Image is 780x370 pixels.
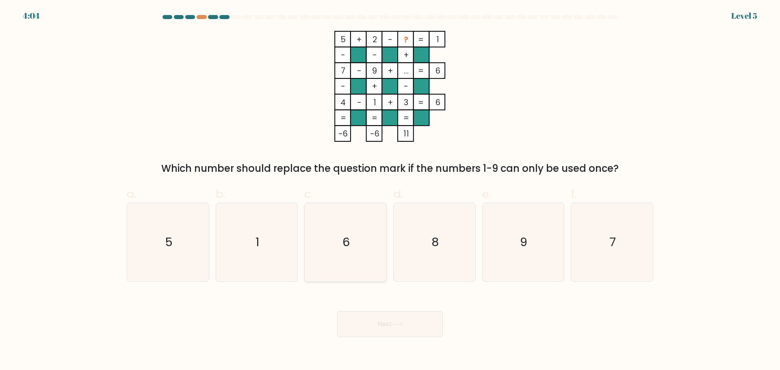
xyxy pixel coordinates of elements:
[256,234,259,250] text: 1
[404,97,408,108] tspan: 3
[437,34,440,45] tspan: 1
[571,186,576,202] span: f.
[216,186,225,202] span: b.
[370,128,379,139] tspan: -6
[431,234,439,250] text: 8
[404,34,408,45] tspan: ?
[418,65,424,76] tspan: =
[388,65,393,76] tspan: +
[418,97,424,108] tspan: =
[520,234,528,250] text: 9
[340,113,346,124] tspan: =
[388,97,393,108] tspan: +
[731,10,757,22] div: Level 5
[435,65,440,76] tspan: 6
[393,186,403,202] span: d.
[127,186,136,202] span: a.
[337,311,443,337] button: Next
[388,34,393,45] tspan: -
[403,113,409,124] tspan: =
[340,97,346,108] tspan: 4
[418,34,424,45] tspan: =
[404,65,409,76] tspan: ...
[404,81,408,92] tspan: -
[304,186,313,202] span: c.
[341,81,345,92] tspan: -
[403,49,409,61] tspan: +
[372,113,377,124] tspan: =
[357,65,362,76] tspan: -
[373,97,376,108] tspan: 1
[482,186,491,202] span: e.
[23,10,40,22] div: 4:04
[610,234,616,250] text: 7
[165,234,173,250] text: 5
[357,97,362,108] tspan: -
[372,81,377,92] tspan: +
[372,65,377,76] tspan: 9
[341,65,345,76] tspan: 7
[373,49,377,61] tspan: -
[341,49,345,61] tspan: -
[132,161,648,176] div: Which number should replace the question mark if the numbers 1-9 can only be used once?
[343,234,350,250] text: 6
[338,128,348,139] tspan: -6
[357,34,362,45] tspan: +
[403,128,409,139] tspan: 11
[340,34,346,45] tspan: 5
[435,97,440,108] tspan: 6
[373,34,377,45] tspan: 2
